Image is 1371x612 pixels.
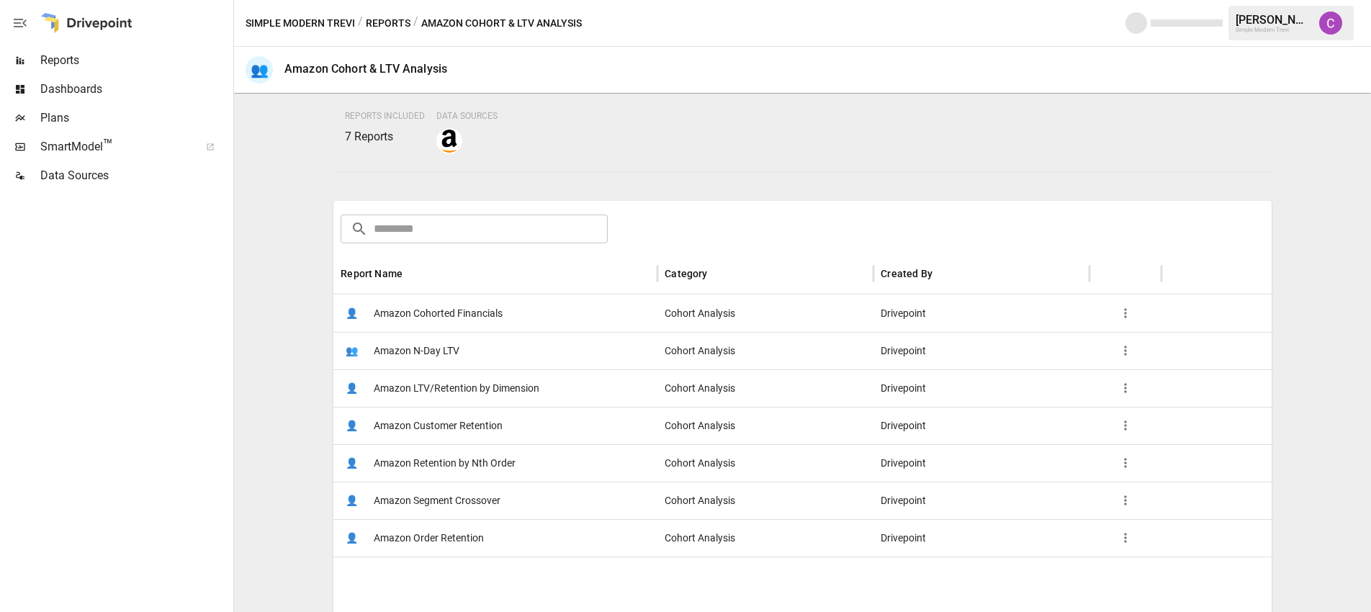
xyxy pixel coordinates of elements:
[374,295,503,332] span: Amazon Cohorted Financials
[1236,13,1311,27] div: [PERSON_NAME]
[1236,27,1311,33] div: Simple Modern Trevi
[40,109,230,127] span: Plans
[709,264,729,284] button: Sort
[284,62,447,76] div: Amazon Cohort & LTV Analysis
[374,370,539,407] span: Amazon LTV/Retention by Dimension
[657,482,873,519] div: Cohort Analysis
[103,136,113,154] span: ™
[358,14,363,32] div: /
[341,377,362,399] span: 👤
[404,264,424,284] button: Sort
[873,482,1089,519] div: Drivepoint
[366,14,410,32] button: Reports
[873,369,1089,407] div: Drivepoint
[345,111,425,121] span: Reports Included
[413,14,418,32] div: /
[873,519,1089,557] div: Drivepoint
[374,482,500,519] span: Amazon Segment Crossover
[934,264,954,284] button: Sort
[665,268,707,279] div: Category
[345,128,425,145] p: 7 Reports
[40,52,230,69] span: Reports
[657,294,873,332] div: Cohort Analysis
[341,490,362,511] span: 👤
[40,81,230,98] span: Dashboards
[341,527,362,549] span: 👤
[657,519,873,557] div: Cohort Analysis
[341,268,403,279] div: Report Name
[657,369,873,407] div: Cohort Analysis
[341,415,362,436] span: 👤
[657,407,873,444] div: Cohort Analysis
[40,167,230,184] span: Data Sources
[881,268,932,279] div: Created By
[374,333,459,369] span: Amazon N-Day LTV
[246,14,355,32] button: Simple Modern Trevi
[873,332,1089,369] div: Drivepoint
[657,332,873,369] div: Cohort Analysis
[1319,12,1342,35] img: Corbin Wallace
[341,302,362,324] span: 👤
[246,56,273,84] div: 👥
[341,452,362,474] span: 👤
[873,294,1089,332] div: Drivepoint
[1311,3,1351,43] button: Corbin Wallace
[873,444,1089,482] div: Drivepoint
[436,111,498,121] span: Data Sources
[438,130,461,153] img: amazon
[657,444,873,482] div: Cohort Analysis
[873,407,1089,444] div: Drivepoint
[374,408,503,444] span: Amazon Customer Retention
[341,340,362,361] span: 👥
[374,520,484,557] span: Amazon Order Retention
[374,445,516,482] span: Amazon Retention by Nth Order
[40,138,190,156] span: SmartModel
